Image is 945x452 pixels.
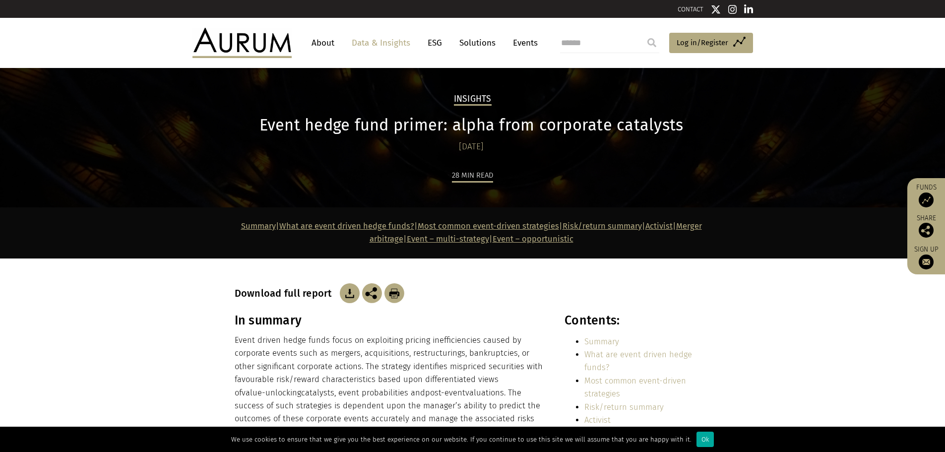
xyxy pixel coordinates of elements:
[919,223,934,238] img: Share this post
[919,255,934,269] img: Sign up to our newsletter
[454,94,492,106] h2: Insights
[919,193,934,207] img: Access Funds
[584,415,611,425] a: Activist
[912,245,940,269] a: Sign up
[584,376,686,398] a: Most common event-driven strategies
[454,34,501,52] a: Solutions
[418,221,559,231] a: Most common event-driven strategies
[452,169,493,183] div: 28 min read
[508,34,538,52] a: Events
[565,313,708,328] h3: Contents:
[241,221,276,231] a: Summary
[423,34,447,52] a: ESG
[912,215,940,238] div: Share
[645,221,673,231] a: Activist
[584,350,692,372] a: What are event driven hedge funds?
[912,183,940,207] a: Funds
[362,283,382,303] img: Share this post
[493,234,573,244] a: Event – opportunistic
[669,33,753,54] a: Log in/Register
[235,116,708,135] h1: Event hedge fund primer: alpha from corporate catalysts
[407,234,489,244] a: Event – multi-strategy
[584,337,619,346] a: Summary
[642,33,662,53] input: Submit
[563,221,642,231] a: Risk/return summary
[744,4,753,14] img: Linkedin icon
[235,334,543,439] p: Event driven hedge funds focus on exploiting pricing inefficiencies caused by corporate events su...
[425,388,465,397] span: post-event
[347,34,415,52] a: Data & Insights
[384,283,404,303] img: Download Article
[678,5,703,13] a: CONTACT
[307,34,339,52] a: About
[235,313,543,328] h3: In summary
[279,221,414,231] a: What are event driven hedge funds?
[241,221,702,244] strong: | | | | | | |
[728,4,737,14] img: Instagram icon
[584,402,664,412] a: Risk/return summary
[192,28,292,58] img: Aurum
[677,37,728,49] span: Log in/Register
[340,283,360,303] img: Download Article
[711,4,721,14] img: Twitter icon
[235,287,337,299] h3: Download full report
[235,140,708,154] div: [DATE]
[242,388,301,397] span: value-unlocking
[696,432,714,447] div: Ok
